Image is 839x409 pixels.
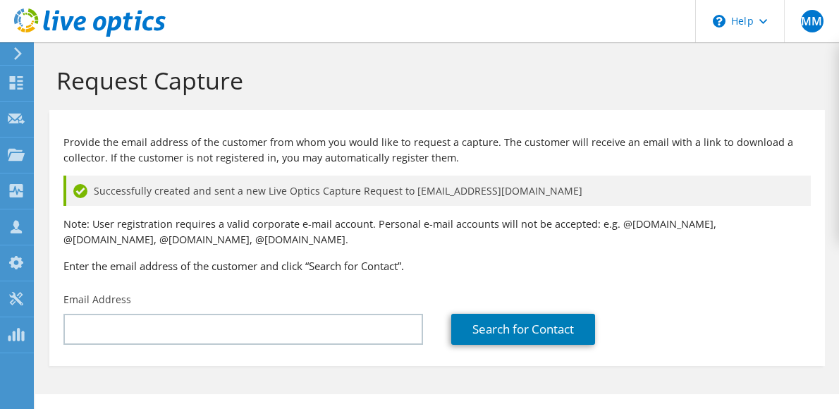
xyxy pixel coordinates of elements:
h3: Enter the email address of the customer and click “Search for Contact”. [63,258,811,274]
span: Successfully created and sent a new Live Optics Capture Request to [EMAIL_ADDRESS][DOMAIN_NAME] [94,183,582,199]
h1: Request Capture [56,66,811,95]
label: Email Address [63,293,131,307]
span: MM [801,10,823,32]
p: Note: User registration requires a valid corporate e-mail account. Personal e-mail accounts will ... [63,216,811,248]
a: Search for Contact [451,314,595,345]
p: Provide the email address of the customer from whom you would like to request a capture. The cust... [63,135,811,166]
svg: \n [713,15,725,28]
